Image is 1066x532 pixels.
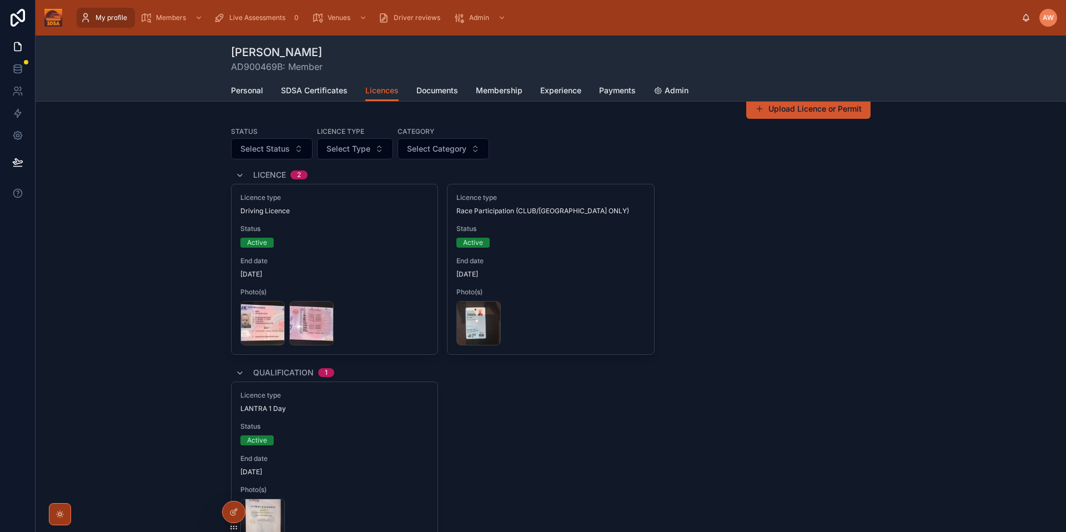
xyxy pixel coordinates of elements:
[44,9,62,27] img: App logo
[456,257,645,265] span: End date
[240,485,429,494] span: Photo(s)
[325,368,328,377] div: 1
[77,8,135,28] a: My profile
[240,468,429,476] span: [DATE]
[290,11,303,24] div: 0
[240,143,290,154] span: Select Status
[240,391,429,400] span: Licence type
[281,81,348,103] a: SDSA Certificates
[456,193,645,202] span: Licence type
[231,138,313,159] button: Select Button
[599,81,636,103] a: Payments
[463,238,483,248] div: Active
[240,404,286,413] span: LANTRA 1 Day
[229,13,285,22] span: Live Assessments
[240,193,429,202] span: Licence type
[71,6,1022,30] div: scrollable content
[407,143,466,154] span: Select Category
[540,85,581,96] span: Experience
[375,8,448,28] a: Driver reviews
[746,99,871,119] button: Upload Licence or Permit
[210,8,306,28] a: Live Assessments0
[476,81,522,103] a: Membership
[253,367,314,378] span: Qualification
[317,138,393,159] button: Select Button
[281,85,348,96] span: SDSA Certificates
[469,13,489,22] span: Admin
[653,81,688,103] a: Admin
[665,85,688,96] span: Admin
[326,143,370,154] span: Select Type
[231,44,323,60] h1: [PERSON_NAME]
[365,85,399,96] span: Licences
[231,81,263,103] a: Personal
[240,224,429,233] span: Status
[416,81,458,103] a: Documents
[247,435,267,445] div: Active
[240,454,429,463] span: End date
[297,170,301,179] div: 2
[240,422,429,431] span: Status
[450,8,511,28] a: Admin
[317,126,364,136] label: Licence type
[95,13,127,22] span: My profile
[398,126,434,136] label: Category
[365,81,399,102] a: Licences
[137,8,208,28] a: Members
[253,169,286,180] span: Licence
[599,85,636,96] span: Payments
[540,81,581,103] a: Experience
[398,138,489,159] button: Select Button
[456,207,629,215] span: Race Participation (CLUB/[GEOGRAPHIC_DATA] ONLY)
[416,85,458,96] span: Documents
[240,257,429,265] span: End date
[394,13,440,22] span: Driver reviews
[309,8,373,28] a: Venues
[156,13,186,22] span: Members
[456,270,645,279] span: [DATE]
[240,288,429,297] span: Photo(s)
[231,126,258,136] label: Status
[476,85,522,96] span: Membership
[240,270,429,279] span: [DATE]
[456,288,645,297] span: Photo(s)
[247,238,267,248] div: Active
[1043,13,1054,22] span: AW
[231,85,263,96] span: Personal
[240,207,290,215] span: Driving Licence
[231,60,323,73] span: AD900469B: Member
[456,224,645,233] span: Status
[328,13,350,22] span: Venues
